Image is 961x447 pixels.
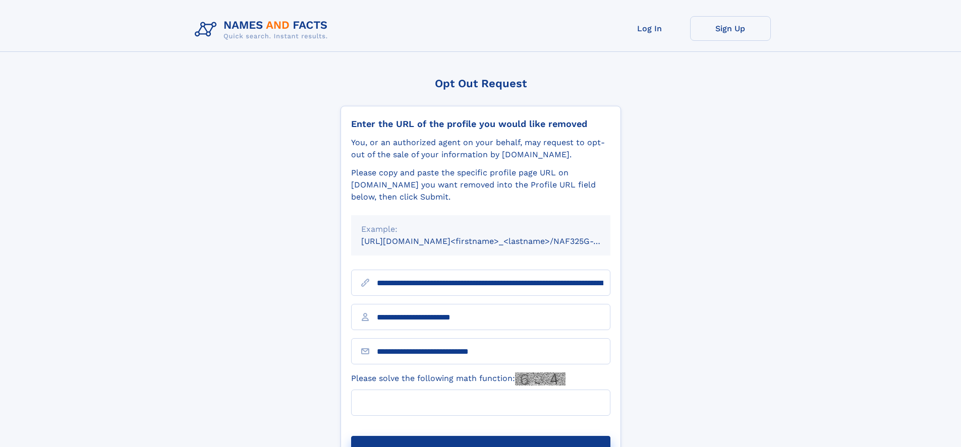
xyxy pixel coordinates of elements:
small: [URL][DOMAIN_NAME]<firstname>_<lastname>/NAF325G-xxxxxxxx [361,236,630,246]
div: Example: [361,223,600,235]
a: Log In [609,16,690,41]
img: Logo Names and Facts [191,16,336,43]
div: Opt Out Request [341,77,621,90]
div: You, or an authorized agent on your behalf, may request to opt-out of the sale of your informatio... [351,137,610,161]
div: Please copy and paste the specific profile page URL on [DOMAIN_NAME] you want removed into the Pr... [351,167,610,203]
label: Please solve the following math function: [351,372,566,386]
div: Enter the URL of the profile you would like removed [351,118,610,130]
a: Sign Up [690,16,771,41]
